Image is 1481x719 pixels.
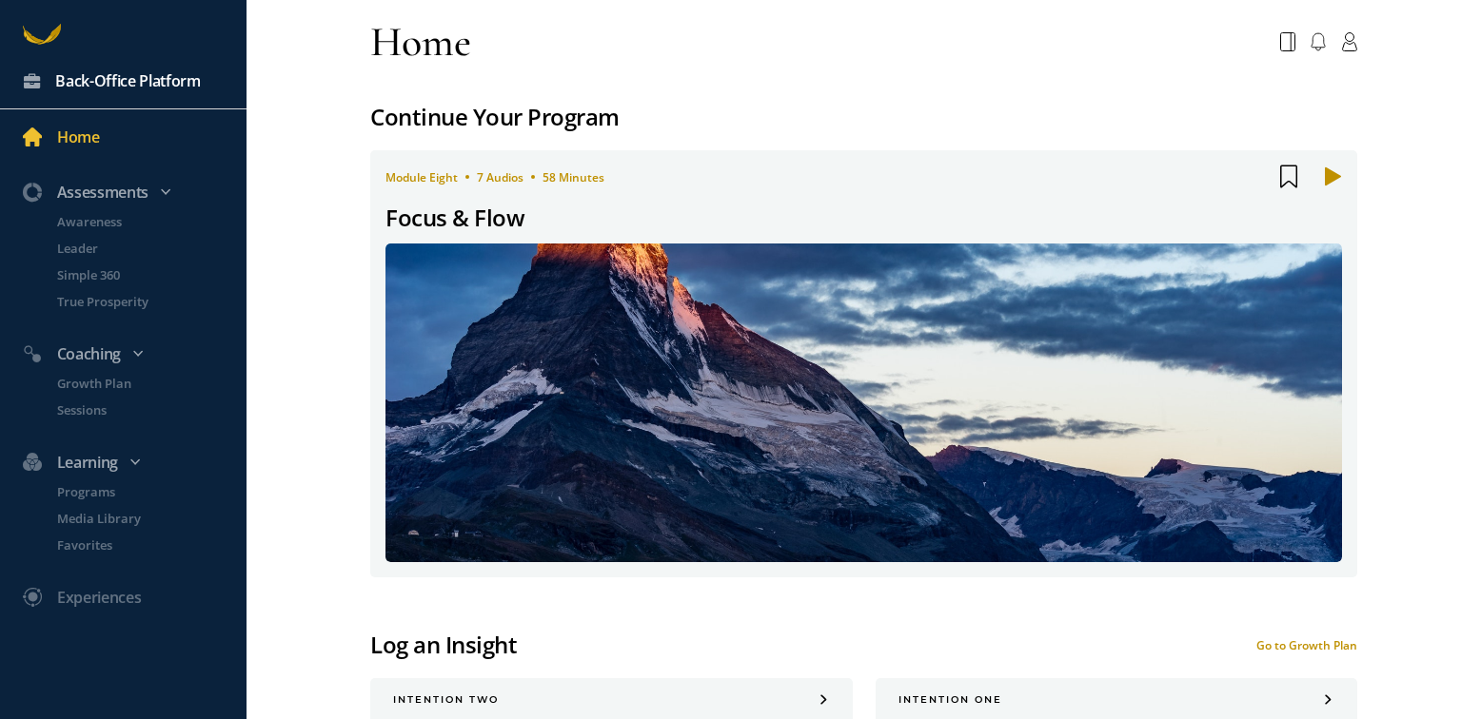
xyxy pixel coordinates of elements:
[393,693,830,706] div: INTENTION two
[34,400,247,419] a: Sessions
[57,535,243,554] p: Favorites
[57,374,243,393] p: Growth Plan
[385,243,1342,562] img: 6018ece43e37c526b44446fa_1697608424.jpg
[34,509,247,528] a: Media Library
[57,400,243,419] p: Sessions
[57,212,243,231] p: Awareness
[477,169,523,185] span: 7 Audios
[11,341,254,366] div: Coaching
[370,627,517,663] div: Log an Insight
[34,535,247,554] a: Favorites
[898,693,1335,706] div: INTENTION one
[57,239,243,258] p: Leader
[57,482,243,501] p: Programs
[34,292,247,311] a: True Prosperity
[370,15,471,68] div: Home
[34,265,247,284] a: Simple 360
[57,292,243,311] p: True Prosperity
[57,509,243,528] p: Media Library
[370,150,1357,577] a: module eight7 Audios58 MinutesFocus & Flow
[385,200,524,236] div: Focus & Flow
[55,68,201,93] div: Back-Office Platform
[57,125,100,149] div: Home
[370,99,1357,135] div: Continue Your Program
[543,169,604,185] span: 58 Minutes
[11,180,254,204] div: Assessments
[34,482,247,501] a: Programs
[57,265,243,284] p: Simple 360
[1256,637,1357,653] div: Go to Growth Plan
[34,212,247,231] a: Awareness
[34,239,247,258] a: Leader
[11,450,254,475] div: Learning
[34,374,247,393] a: Growth Plan
[57,585,141,610] div: Experiences
[385,169,458,185] span: module eight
